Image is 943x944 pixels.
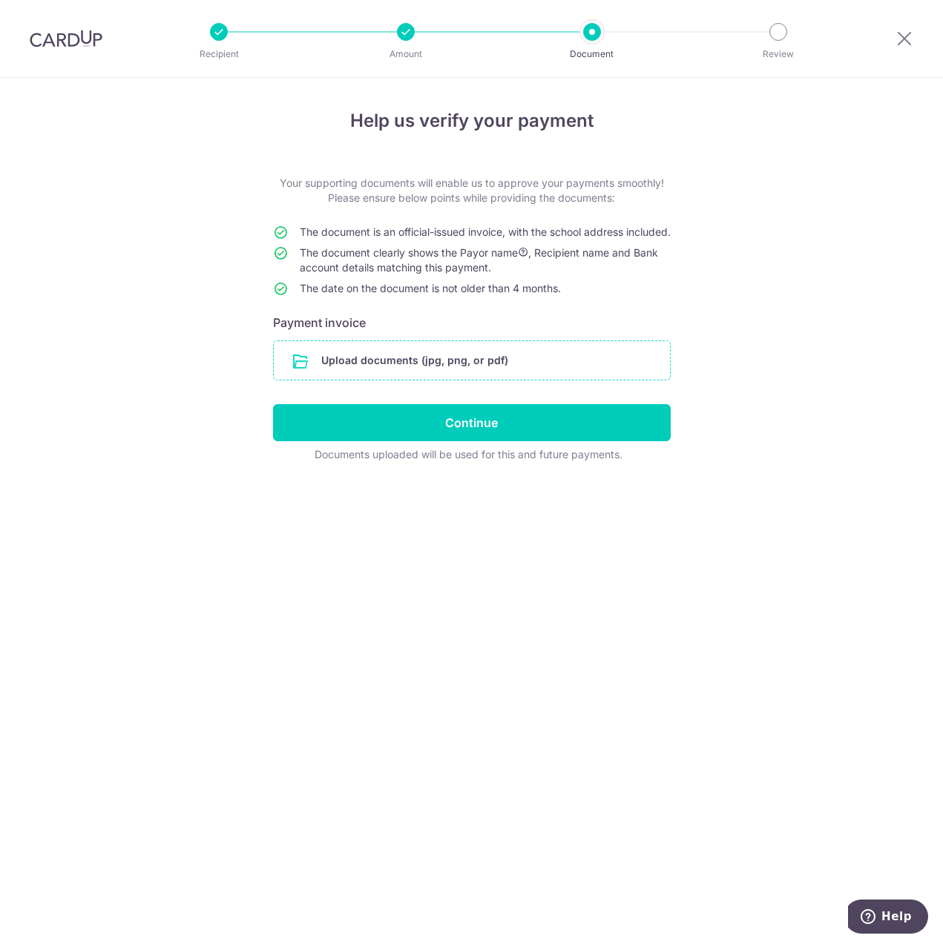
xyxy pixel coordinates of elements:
[273,108,671,134] h4: Help us verify your payment
[300,225,671,238] span: The document is an official-issued invoice, with the school address included.
[273,447,665,462] div: Documents uploaded will be used for this and future payments.
[273,176,671,205] p: Your supporting documents will enable us to approve your payments smoothly! Please ensure below p...
[723,47,833,62] p: Review
[164,47,274,62] p: Recipient
[30,30,102,47] img: CardUp
[300,282,561,294] span: The date on the document is not older than 4 months.
[848,900,928,937] iframe: Opens a widget where you can find more information
[273,340,671,380] div: Upload documents (jpg, png, or pdf)
[273,404,671,441] input: Continue
[537,47,647,62] p: Document
[351,47,461,62] p: Amount
[300,246,658,274] span: The document clearly shows the Payor name , Recipient name and Bank account details matching this...
[273,314,671,331] h6: Payment invoice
